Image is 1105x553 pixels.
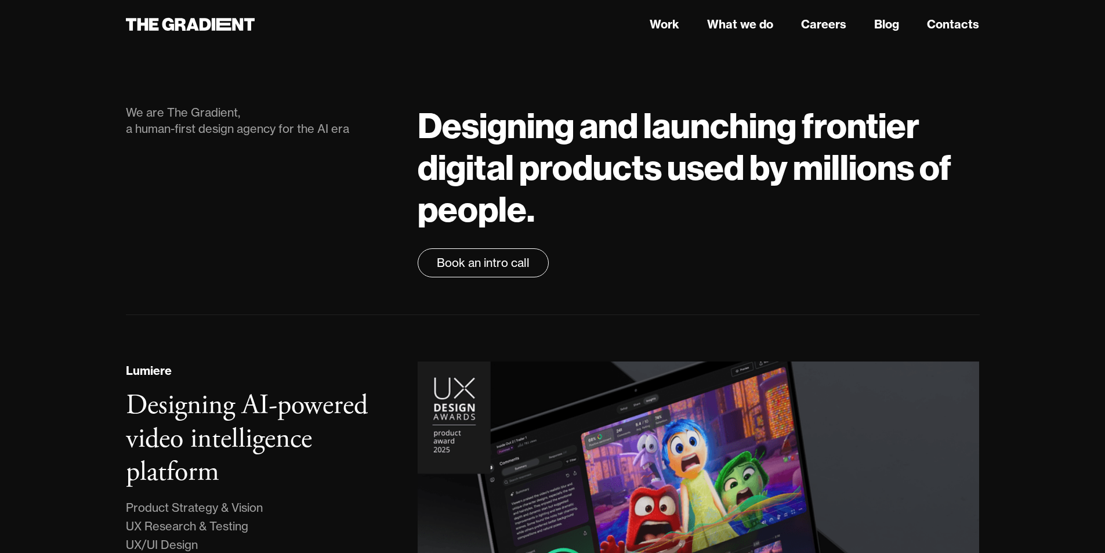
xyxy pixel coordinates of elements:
a: Work [650,16,679,33]
a: Blog [874,16,899,33]
div: Lumiere [126,362,172,379]
div: We are The Gradient, a human-first design agency for the AI era [126,104,395,137]
a: Careers [801,16,846,33]
a: What we do [707,16,773,33]
h1: Designing and launching frontier digital products used by millions of people. [418,104,979,230]
a: Book an intro call [418,248,549,277]
a: Contacts [927,16,979,33]
h3: Designing AI-powered video intelligence platform [126,388,368,490]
